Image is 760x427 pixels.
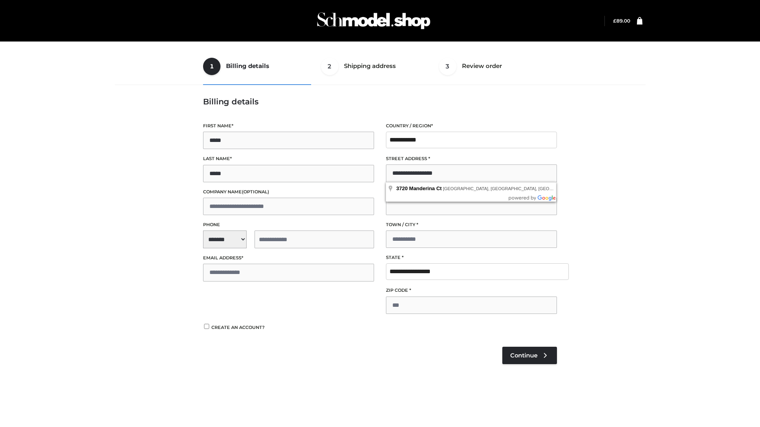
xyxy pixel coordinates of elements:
[510,352,538,359] span: Continue
[386,254,557,261] label: State
[396,185,408,191] span: 3720
[203,155,374,162] label: Last name
[203,97,557,106] h3: Billing details
[613,18,630,24] bdi: 89.00
[409,185,442,191] span: Manderina Ct
[203,221,374,229] label: Phone
[203,324,210,329] input: Create an account?
[203,254,374,262] label: Email address
[386,122,557,130] label: Country / Region
[502,347,557,364] a: Continue
[386,221,557,229] label: Town / City
[203,188,374,196] label: Company name
[386,155,557,162] label: Street address
[386,287,557,294] label: ZIP Code
[613,18,630,24] a: £89.00
[211,325,265,330] span: Create an account?
[314,5,433,36] img: Schmodel Admin 964
[203,122,374,130] label: First name
[242,189,269,195] span: (optional)
[443,186,584,191] span: [GEOGRAPHIC_DATA], [GEOGRAPHIC_DATA], [GEOGRAPHIC_DATA]
[613,18,616,24] span: £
